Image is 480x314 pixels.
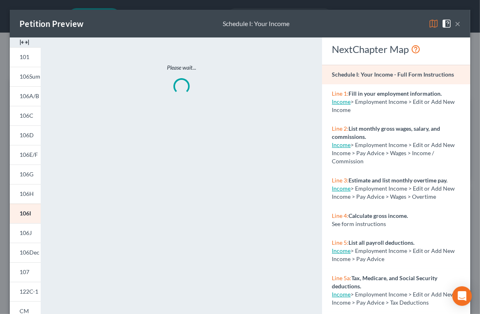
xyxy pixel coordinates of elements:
span: Line 4: [332,212,348,219]
span: > Employment Income > Edit or Add New Income > Pay Advice > Wages > Overtime [332,185,455,200]
a: Income [332,98,351,105]
span: > Employment Income > Edit or Add New Income [332,98,455,113]
div: Open Intercom Messenger [452,286,472,306]
a: 106C [10,106,41,125]
a: 106E/F [10,145,41,165]
span: 106E/F [20,151,38,158]
span: 106C [20,112,33,119]
strong: Tax, Medicare, and Social Security deductions. [332,274,437,290]
img: map-eea8200ae884c6f1103ae1953ef3d486a96c86aabb227e865a55264e3737af1f.svg [429,19,438,29]
span: 106Dec [20,249,39,256]
span: Line 5: [332,239,348,246]
a: 106D [10,125,41,145]
a: 106H [10,184,41,204]
span: Line 2: [332,125,348,132]
a: 101 [10,47,41,67]
strong: Fill in your employment information. [348,90,442,97]
div: Schedule I: Your Income [223,19,289,29]
div: NextChapter Map [332,43,460,56]
img: expand-e0f6d898513216a626fdd78e52531dac95497ffd26381d4c15ee2fc46db09dca.svg [20,37,29,47]
a: Income [332,291,351,298]
a: 122C-1 [10,282,41,301]
a: 106G [10,165,41,184]
div: Petition Preview [20,18,83,29]
span: Line 1: [332,90,348,97]
span: See form instructions [332,220,386,227]
span: > Employment Income > Edit or Add New Income > Pay Advice [332,247,455,262]
a: 106Dec [10,243,41,262]
span: > Employment Income > Edit or Add New Income > Pay Advice > Wages > Income / Commission [332,141,455,165]
span: Line 5a: [332,274,351,281]
span: 106J [20,229,32,236]
span: > Employment Income > Edit or Add New Income > Pay Advice > Tax Deductions [332,291,455,306]
span: 106I [20,210,31,217]
a: 106J [10,223,41,243]
span: 122C-1 [20,288,38,295]
span: Line 3: [332,177,348,184]
strong: Calculate gross income. [348,212,408,219]
a: Income [332,247,351,254]
a: 106A/B [10,86,41,106]
a: 106I [10,204,41,223]
strong: List all payroll deductions. [348,239,414,246]
button: × [455,19,460,29]
span: 106D [20,132,34,138]
img: help-close-5ba153eb36485ed6c1ea00a893f15db1cb9b99d6cae46e1a8edb6c62d00a1a76.svg [442,19,452,29]
p: Please wait... [75,64,288,72]
a: Income [332,185,351,192]
a: 106Sum [10,67,41,86]
span: 106A/B [20,92,39,99]
span: 106H [20,190,34,197]
strong: Estimate and list monthly overtime pay. [348,177,447,184]
span: 106G [20,171,33,178]
strong: List monthly gross wages, salary, and commissions. [332,125,440,140]
a: 107 [10,262,41,282]
span: 107 [20,268,29,275]
span: 101 [20,53,29,60]
span: 106Sum [20,73,40,80]
strong: Schedule I: Your Income - Full Form Instructions [332,71,454,78]
a: Income [332,141,351,148]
